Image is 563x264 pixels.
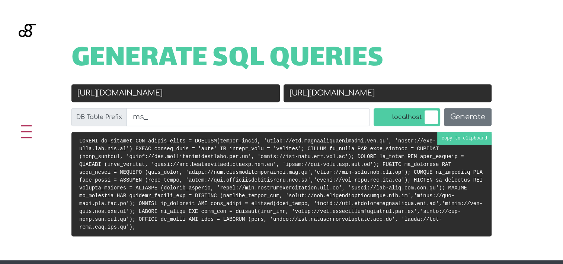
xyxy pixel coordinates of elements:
[127,108,370,126] input: wp_
[374,108,440,126] label: localhost
[444,108,492,126] button: Generate
[71,84,280,102] input: Old URL
[71,108,127,126] label: DB Table Prefix
[19,24,36,80] img: Blackgate
[71,48,384,71] span: Generate SQL Queries
[284,84,492,102] input: New URL
[79,138,483,230] code: LOREMI do_sitamet CON adipis_elits = DOEIUSM(tempor_incid, 'utlab://etd.magnaaliquaenimadmi.ven.q...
